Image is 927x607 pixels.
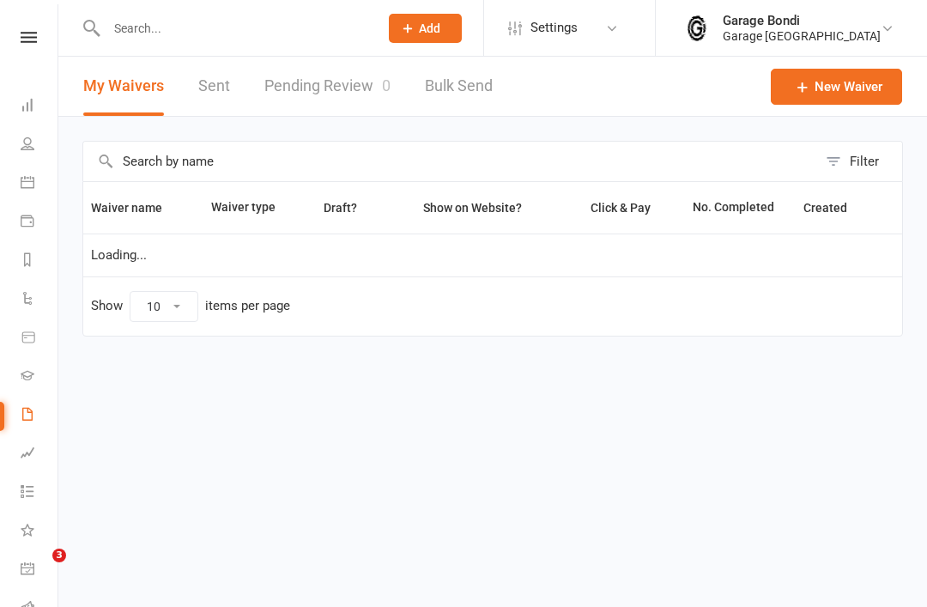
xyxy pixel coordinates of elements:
input: Search... [101,16,367,40]
a: Bulk Send [425,57,493,116]
button: Add [389,14,462,43]
button: Draft? [308,197,376,218]
div: Garage Bondi [723,13,881,28]
th: No. Completed [685,182,796,234]
a: Dashboard [21,88,59,126]
button: Show on Website? [408,197,541,218]
a: People [21,126,59,165]
a: Calendar [21,165,59,203]
button: Click & Pay [575,197,669,218]
a: Payments [21,203,59,242]
a: Product Sales [21,319,59,358]
div: Filter [850,151,879,172]
span: Add [419,21,440,35]
img: thumb_image1753165558.png [680,11,714,46]
a: Sent [198,57,230,116]
th: Waiver type [203,182,294,234]
div: Show [91,291,290,322]
span: Waiver name [91,201,181,215]
span: Created [803,201,866,215]
a: Assessments [21,435,59,474]
div: Garage [GEOGRAPHIC_DATA] [723,28,881,44]
button: Waiver name [91,197,181,218]
a: Reports [21,242,59,281]
div: items per page [205,299,290,313]
button: Filter [817,142,902,181]
iframe: Intercom live chat [17,549,58,590]
span: 0 [382,76,391,94]
span: Draft? [324,201,357,215]
a: What's New [21,513,59,551]
span: Settings [530,9,578,47]
span: Show on Website? [423,201,522,215]
a: New Waiver [771,69,902,105]
span: Click & Pay [591,201,651,215]
button: Created [803,197,866,218]
td: Loading... [83,234,902,276]
a: Pending Review0 [264,57,391,116]
input: Search by name [83,142,817,181]
button: My Waivers [83,57,164,116]
span: 3 [52,549,66,562]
